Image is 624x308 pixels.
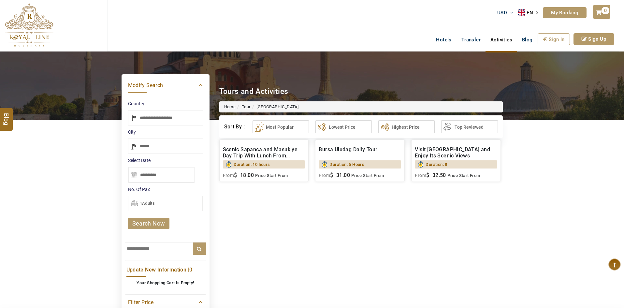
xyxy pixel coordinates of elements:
h2: Scenic Sapanca and Masukiye Day Trip With Lunch From [GEOGRAPHIC_DATA] [223,146,305,159]
span: Duration: 5 Hours [329,160,364,169]
a: Sign Up [573,33,614,45]
span: 1Adults [140,201,155,206]
label: City [128,129,203,135]
span: Blog [2,113,11,118]
span: $ [330,172,333,178]
li: [GEOGRAPHIC_DATA] [251,104,299,110]
a: Blog [517,33,538,46]
div: Language [518,8,543,18]
h2: Bursa Uludag Daily Tour [319,146,401,159]
span: Duration: 10 hours [234,160,270,169]
span: 0 [602,7,609,14]
span: Price Start From [255,173,288,178]
sub: From [319,173,330,178]
a: search now [128,218,169,229]
a: My Booking [543,7,587,18]
span: 31.00 [336,172,350,178]
a: Modify Search [128,81,203,89]
span: USD [497,10,507,16]
h2: Visit [GEOGRAPHIC_DATA] and Enjoy Its Scenic Views [415,146,497,159]
b: Your Shopping Cart Is Empty! [137,280,194,285]
a: Activities [486,33,517,46]
a: Filter Price [128,298,203,306]
button: Highest Price [378,120,435,133]
span: Blog [522,37,533,43]
sub: From [415,173,426,178]
button: Top Reviewed [441,120,498,133]
button: Most Popular [253,120,309,133]
label: Select Date [128,157,203,164]
span: 18.00 [240,172,254,178]
span: $ [234,172,237,178]
label: No. Of Pax [128,186,203,193]
a: EN [518,8,543,18]
sub: From [223,173,234,178]
img: The Royal Line Holidays [5,3,53,47]
a: Tour [242,104,251,109]
a: Visit [GEOGRAPHIC_DATA] and Enjoy Its Scenic ViewsDuration: 8From$ 32.50 Price Start From [411,139,501,182]
a: Hotels [431,33,456,46]
a: Transfer [457,33,486,46]
a: Scenic Sapanca and Masukiye Day Trip With Lunch From [GEOGRAPHIC_DATA]Duration: 10 hoursFrom$ 18.... [219,139,309,182]
span: Price Start From [351,173,384,178]
span: Duration: 8 [426,160,447,169]
span: 32.50 [432,172,446,178]
a: Sign In [538,33,570,45]
span: $ [426,172,429,178]
a: Bursa Uludag Daily TourDuration: 5 HoursFrom$ 31.00 Price Start From [315,139,405,182]
a: 0 [593,5,610,19]
span: Price Start From [447,173,480,178]
div: Sort By : [224,120,246,133]
span: Tours and Activities [219,87,288,96]
aside: Language selected: English [518,8,543,18]
label: Country [128,100,203,107]
button: Lowest Price [315,120,372,133]
a: Home [224,104,236,109]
